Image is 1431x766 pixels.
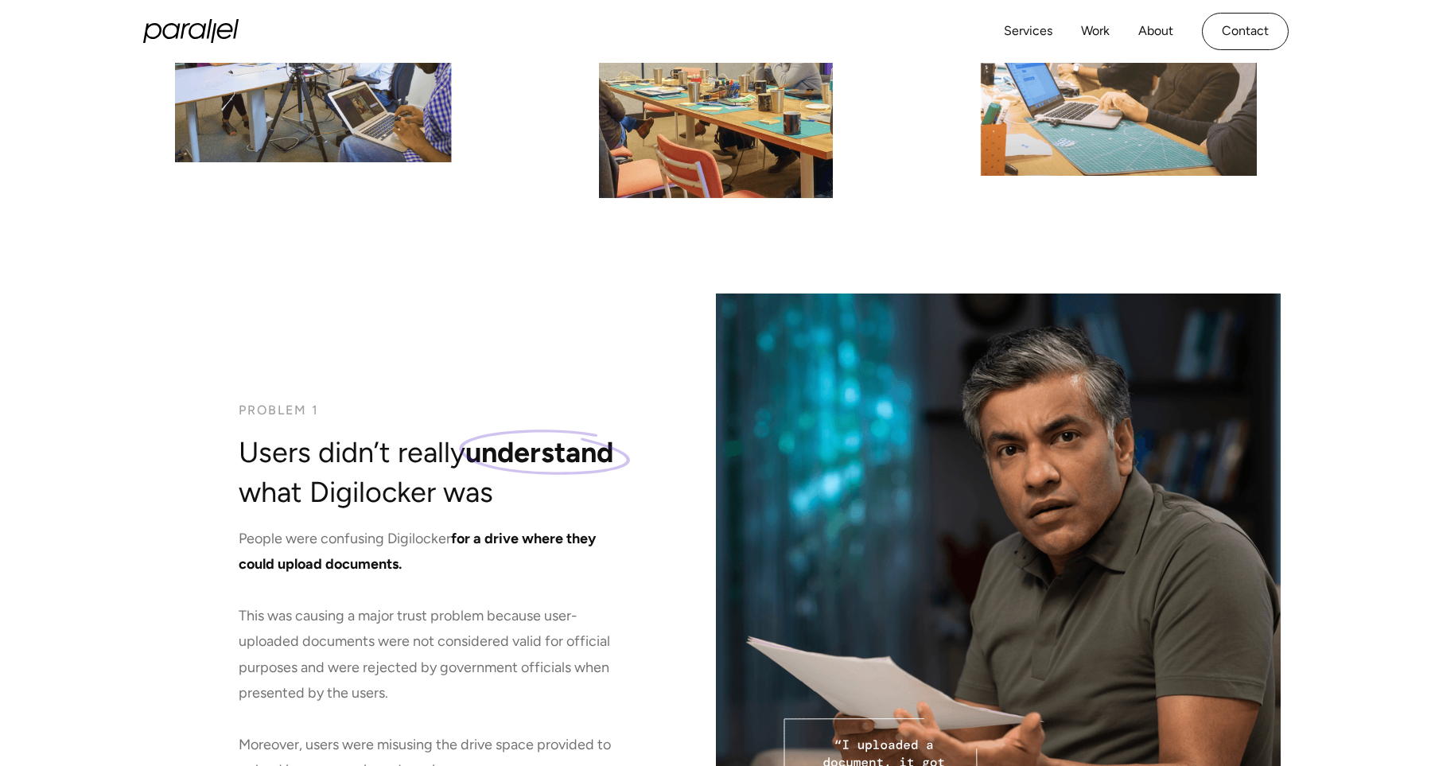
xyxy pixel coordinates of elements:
[1081,20,1110,43] a: Work
[239,433,644,513] h3: Users didn’t really what Digilocker was
[239,401,644,420] div: Problem 1
[239,530,596,573] span: for a drive where they could upload documents.
[1004,20,1052,43] a: Services
[1202,13,1289,50] a: Contact
[1138,20,1173,43] a: About
[143,19,239,43] a: home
